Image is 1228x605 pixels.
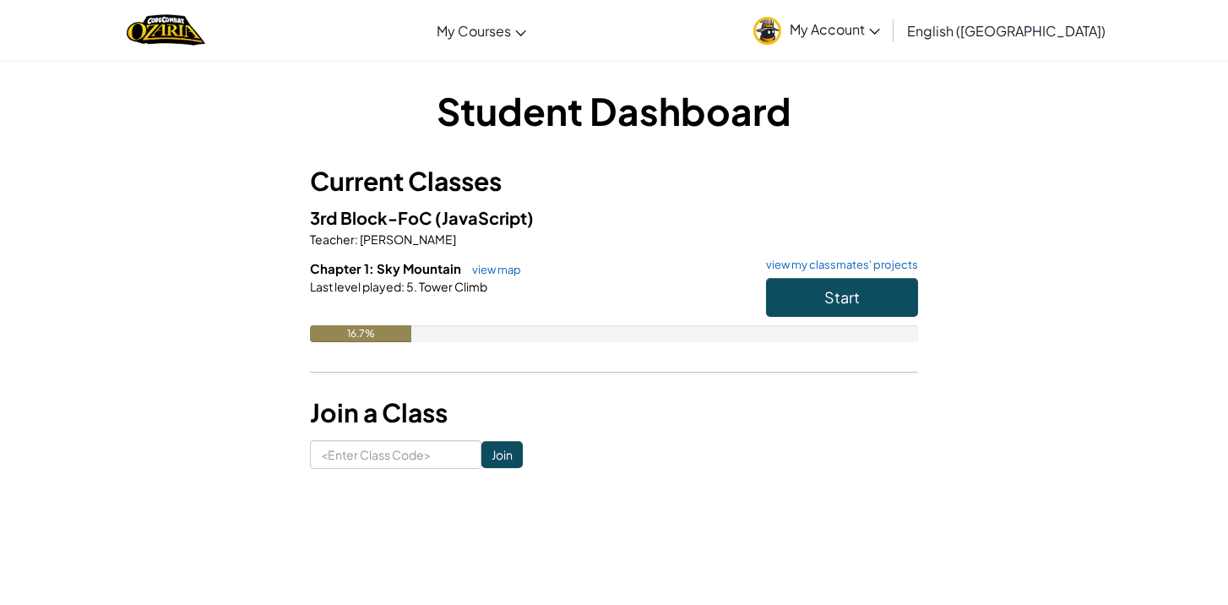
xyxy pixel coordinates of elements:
[758,259,918,270] a: view my classmates' projects
[464,263,521,276] a: view map
[401,279,405,294] span: :
[355,232,358,247] span: :
[127,13,205,47] img: Home
[310,394,918,432] h3: Join a Class
[310,207,435,228] span: 3rd Block-FoC
[310,232,355,247] span: Teacher
[790,20,880,38] span: My Account
[310,260,464,276] span: Chapter 1: Sky Mountain
[899,8,1114,53] a: English ([GEOGRAPHIC_DATA])
[745,3,888,57] a: My Account
[766,278,918,317] button: Start
[310,440,481,469] input: <Enter Class Code>
[358,232,456,247] span: [PERSON_NAME]
[428,8,535,53] a: My Courses
[437,22,511,40] span: My Courses
[310,84,918,137] h1: Student Dashboard
[907,22,1106,40] span: English ([GEOGRAPHIC_DATA])
[310,279,401,294] span: Last level played
[753,17,781,45] img: avatar
[310,325,411,342] div: 16.7%
[127,13,205,47] a: Ozaria by CodeCombat logo
[824,287,860,307] span: Start
[481,441,523,468] input: Join
[435,207,534,228] span: (JavaScript)
[310,162,918,200] h3: Current Classes
[405,279,417,294] span: 5.
[417,279,487,294] span: Tower Climb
